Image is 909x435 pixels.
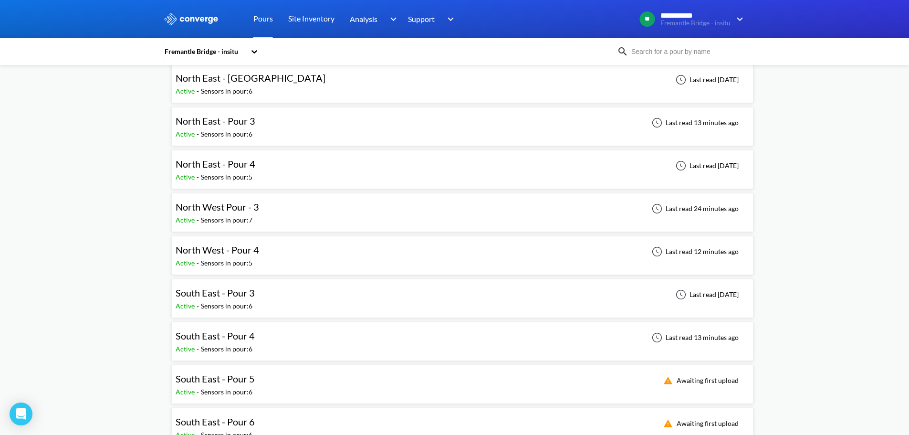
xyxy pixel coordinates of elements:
[171,75,753,83] a: North East - [GEOGRAPHIC_DATA]Active-Sensors in pour:6Last read [DATE]
[617,46,628,57] img: icon-search.svg
[660,20,731,27] span: Fremantle Bridge - insitu
[408,13,435,25] span: Support
[647,246,742,257] div: Last read 12 minutes ago
[647,203,742,214] div: Last read 24 minutes ago
[176,287,255,298] span: South East - Pour 3
[658,375,742,386] div: Awaiting first upload
[164,46,246,57] div: Fremantle Bridge - insitu
[171,290,753,298] a: South East - Pour 3Active-Sensors in pour:6Last read [DATE]
[171,419,753,427] a: South East - Pour 6Active-Sensors in pour:6Awaiting first upload
[176,373,255,384] span: South East - Pour 5
[164,13,219,25] img: logo_ewhite.svg
[201,258,252,268] div: Sensors in pour: 5
[197,388,201,396] span: -
[176,87,197,95] span: Active
[176,130,197,138] span: Active
[176,173,197,181] span: Active
[201,215,252,225] div: Sensors in pour: 7
[171,376,753,384] a: South East - Pour 5Active-Sensors in pour:6Awaiting first upload
[647,332,742,343] div: Last read 13 minutes ago
[176,158,255,170] span: North East - Pour 4
[197,216,201,224] span: -
[171,333,753,341] a: South East - Pour 4Active-Sensors in pour:6Last read 13 minutes ago
[171,204,753,212] a: North West Pour - 3Active-Sensors in pour:7Last read 24 minutes ago
[176,345,197,353] span: Active
[176,216,197,224] span: Active
[201,129,252,139] div: Sensors in pour: 6
[171,161,753,169] a: North East - Pour 4Active-Sensors in pour:5Last read [DATE]
[670,74,742,85] div: Last read [DATE]
[731,13,746,25] img: downArrow.svg
[350,13,377,25] span: Analysis
[171,118,753,126] a: North East - Pour 3Active-Sensors in pour:6Last read 13 minutes ago
[176,302,197,310] span: Active
[176,72,325,84] span: North East - [GEOGRAPHIC_DATA]
[201,301,252,311] div: Sensors in pour: 6
[201,344,252,354] div: Sensors in pour: 6
[176,330,255,341] span: South East - Pour 4
[176,388,197,396] span: Active
[201,172,252,182] div: Sensors in pour: 5
[441,13,457,25] img: downArrow.svg
[384,13,399,25] img: downArrow.svg
[201,86,252,96] div: Sensors in pour: 6
[176,115,255,127] span: North East - Pour 3
[10,403,32,425] div: Open Intercom Messenger
[171,247,753,255] a: North West - Pour 4Active-Sensors in pour:5Last read 12 minutes ago
[176,244,259,255] span: North West - Pour 4
[197,302,201,310] span: -
[197,345,201,353] span: -
[628,46,744,57] input: Search for a pour by name
[197,130,201,138] span: -
[647,117,742,128] div: Last read 13 minutes ago
[197,87,201,95] span: -
[197,259,201,267] span: -
[176,259,197,267] span: Active
[197,173,201,181] span: -
[658,418,742,429] div: Awaiting first upload
[670,160,742,171] div: Last read [DATE]
[176,416,255,427] span: South East - Pour 6
[201,387,252,397] div: Sensors in pour: 6
[670,289,742,300] div: Last read [DATE]
[176,201,259,212] span: North West Pour - 3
